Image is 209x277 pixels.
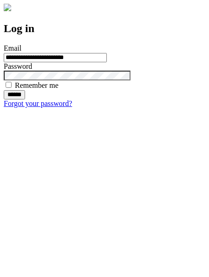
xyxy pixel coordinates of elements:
[4,44,21,52] label: Email
[4,99,72,107] a: Forgot your password?
[4,22,205,35] h2: Log in
[4,4,11,11] img: logo-4e3dc11c47720685a147b03b5a06dd966a58ff35d612b21f08c02c0306f2b779.png
[15,81,59,89] label: Remember me
[4,62,32,70] label: Password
